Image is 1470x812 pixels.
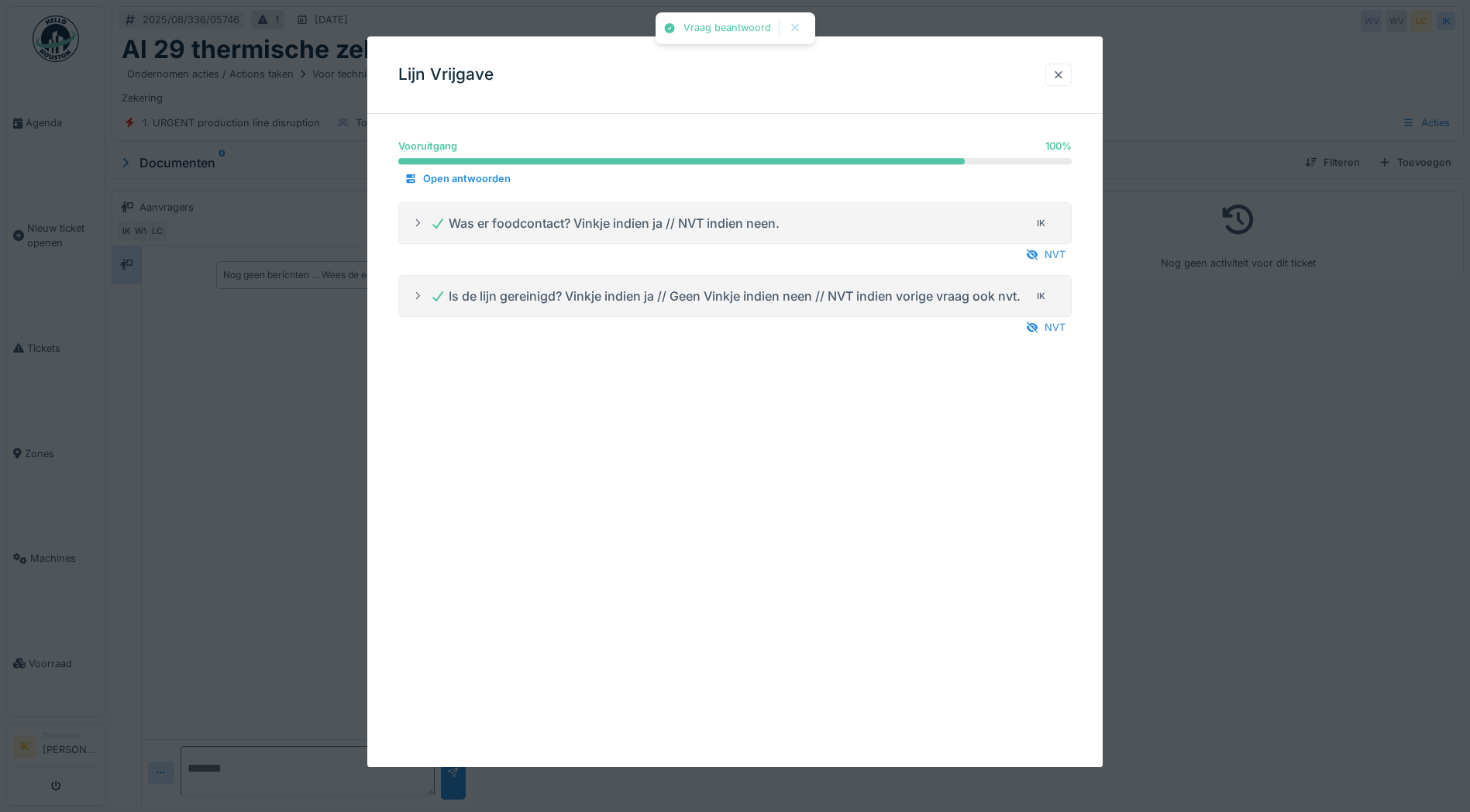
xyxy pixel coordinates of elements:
[405,282,1065,311] summary: Is de lijn gereinigd? Vinkje indien ja // Geen Vinkje indien neen // NVT indien vorige vraag ook ...
[1020,318,1072,339] div: NVT
[683,22,771,35] div: Vraag beantwoord
[1020,245,1072,266] div: NVT
[1045,139,1072,153] div: 100 %
[430,214,780,232] div: Was er foodcontact? Vinkje indien ja // NVT indien neen.
[398,158,1072,164] progress: 100 %
[398,65,494,84] h3: Lijn Vrijgave
[1031,212,1052,234] div: IK
[405,209,1065,238] summary: Was er foodcontact? Vinkje indien ja // NVT indien neen.IK
[398,169,517,190] div: Open antwoorden
[398,139,457,153] div: Vooruitgang
[430,287,1021,305] div: Is de lijn gereinigd? Vinkje indien ja // Geen Vinkje indien neen // NVT indien vorige vraag ook ...
[1031,285,1052,307] div: IK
